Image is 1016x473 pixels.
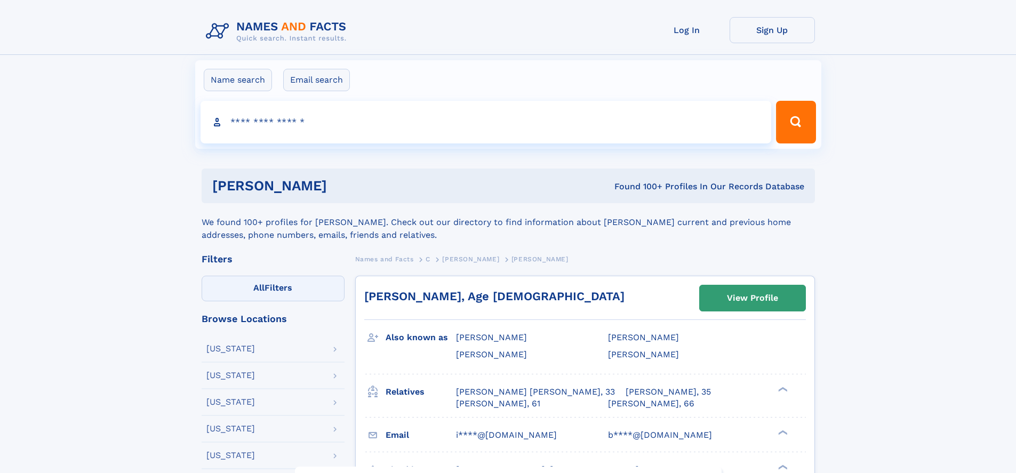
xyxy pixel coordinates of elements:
[426,252,430,266] a: C
[253,283,265,293] span: All
[700,285,805,311] a: View Profile
[386,328,456,347] h3: Also known as
[202,254,345,264] div: Filters
[202,203,815,242] div: We found 100+ profiles for [PERSON_NAME]. Check out our directory to find information about [PERS...
[456,386,615,398] a: [PERSON_NAME] [PERSON_NAME], 33
[283,69,350,91] label: Email search
[206,371,255,380] div: [US_STATE]
[212,179,471,193] h1: [PERSON_NAME]
[644,17,730,43] a: Log In
[626,386,711,398] a: [PERSON_NAME], 35
[456,349,527,359] span: [PERSON_NAME]
[608,332,679,342] span: [PERSON_NAME]
[727,286,778,310] div: View Profile
[364,290,625,303] a: [PERSON_NAME], Age [DEMOGRAPHIC_DATA]
[202,276,345,301] label: Filters
[608,349,679,359] span: [PERSON_NAME]
[456,332,527,342] span: [PERSON_NAME]
[775,463,788,470] div: ❯
[470,181,804,193] div: Found 100+ Profiles In Our Records Database
[202,17,355,46] img: Logo Names and Facts
[202,314,345,324] div: Browse Locations
[775,429,788,436] div: ❯
[442,255,499,263] span: [PERSON_NAME]
[442,252,499,266] a: [PERSON_NAME]
[204,69,272,91] label: Name search
[776,101,815,143] button: Search Button
[206,424,255,433] div: [US_STATE]
[386,426,456,444] h3: Email
[201,101,772,143] input: search input
[206,398,255,406] div: [US_STATE]
[511,255,569,263] span: [PERSON_NAME]
[355,252,414,266] a: Names and Facts
[730,17,815,43] a: Sign Up
[426,255,430,263] span: C
[206,451,255,460] div: [US_STATE]
[608,398,694,410] a: [PERSON_NAME], 66
[206,344,255,353] div: [US_STATE]
[386,383,456,401] h3: Relatives
[775,386,788,392] div: ❯
[456,398,540,410] a: [PERSON_NAME], 61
